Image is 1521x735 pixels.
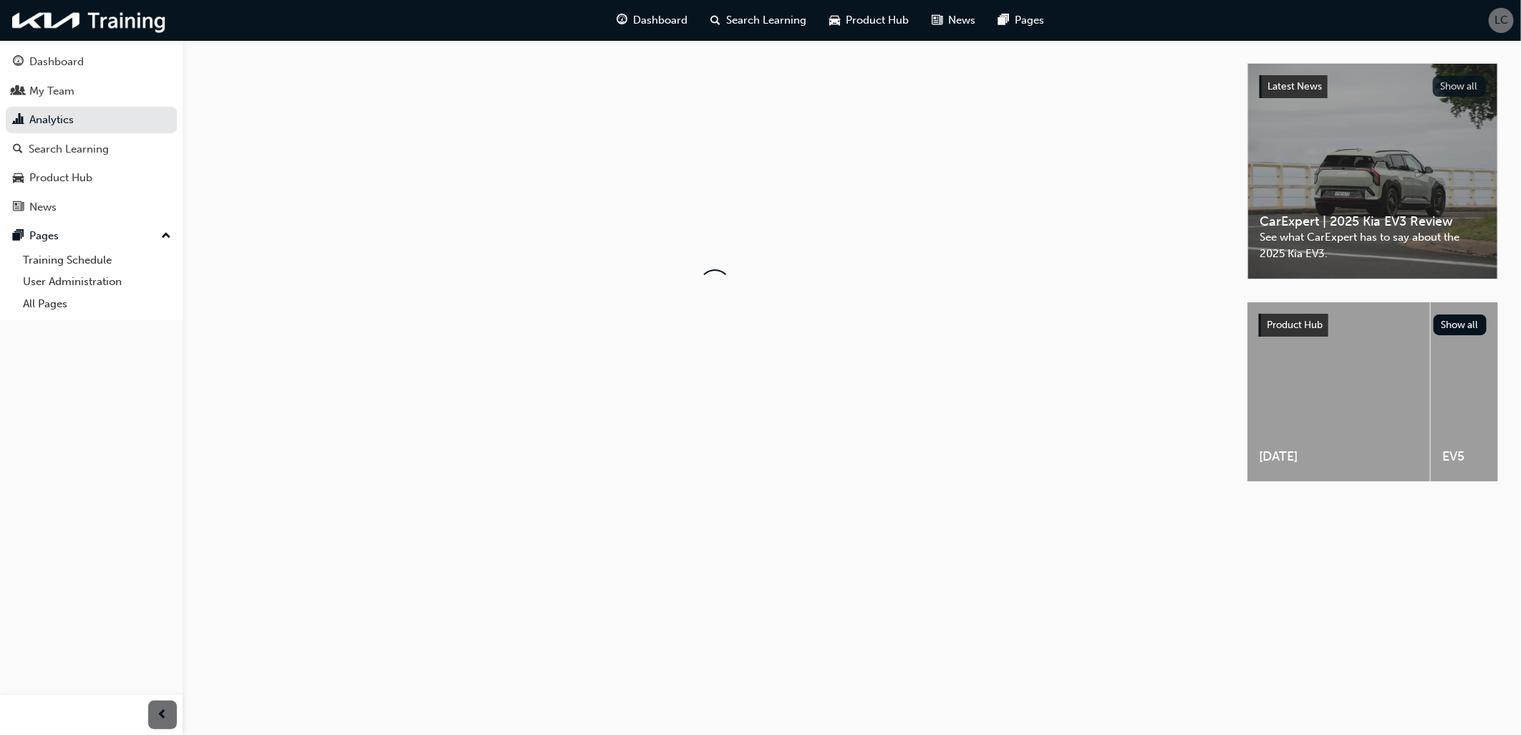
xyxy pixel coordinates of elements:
span: CarExpert | 2025 Kia EV3 Review [1260,213,1486,230]
a: car-iconProduct Hub [818,6,920,35]
a: User Administration [17,271,177,293]
div: Product Hub [29,170,92,186]
div: Dashboard [29,54,84,70]
span: [DATE] [1259,448,1419,465]
button: Show all [1433,76,1487,97]
a: [DATE] [1247,302,1430,481]
span: search-icon [710,11,720,29]
button: Pages [6,223,177,249]
a: Latest NewsShow all [1260,75,1486,98]
a: Latest NewsShow allCarExpert | 2025 Kia EV3 ReviewSee what CarExpert has to say about the 2025 Ki... [1247,63,1498,279]
span: Product Hub [1267,319,1323,331]
span: guage-icon [617,11,627,29]
span: guage-icon [13,56,24,69]
a: guage-iconDashboard [605,6,699,35]
span: Pages [1015,12,1044,29]
a: Product HubShow all [1259,314,1487,337]
span: search-icon [13,143,23,156]
span: pages-icon [998,11,1009,29]
span: pages-icon [13,230,24,243]
a: My Team [6,78,177,105]
a: Analytics [6,107,177,133]
span: car-icon [13,172,24,185]
span: car-icon [829,11,840,29]
span: people-icon [13,85,24,98]
a: News [6,194,177,221]
div: Pages [29,228,59,244]
button: LC [1489,8,1514,33]
a: pages-iconPages [987,6,1056,35]
img: kia-training [7,6,172,35]
a: search-iconSearch Learning [699,6,818,35]
span: chart-icon [13,114,24,127]
span: Product Hub [846,12,909,29]
span: news-icon [13,201,24,214]
span: prev-icon [158,706,168,724]
span: news-icon [932,11,942,29]
span: Dashboard [633,12,687,29]
a: All Pages [17,293,177,315]
button: Show all [1434,314,1487,335]
a: Dashboard [6,49,177,75]
span: up-icon [161,227,171,246]
span: News [948,12,975,29]
span: LC [1495,12,1508,29]
span: Latest News [1267,80,1322,92]
div: News [29,199,57,216]
a: Search Learning [6,136,177,163]
a: news-iconNews [920,6,987,35]
div: Search Learning [29,141,109,158]
a: Product Hub [6,165,177,191]
button: DashboardMy TeamAnalyticsSearch LearningProduct HubNews [6,46,177,223]
span: Search Learning [726,12,806,29]
a: Training Schedule [17,249,177,272]
span: See what CarExpert has to say about the 2025 Kia EV3. [1260,229,1486,261]
div: My Team [29,83,74,100]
